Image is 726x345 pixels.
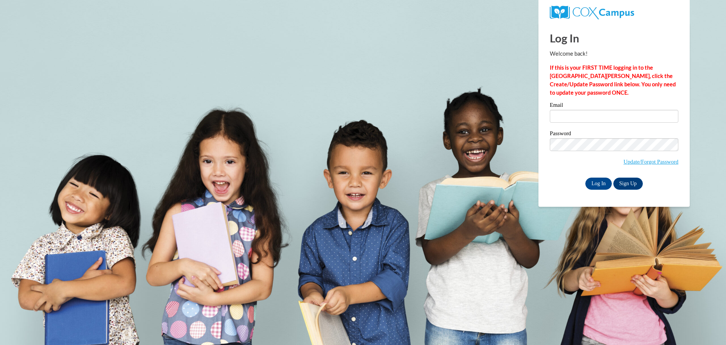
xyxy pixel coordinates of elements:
img: COX Campus [550,6,634,19]
input: Log In [585,178,612,190]
a: COX Campus [550,9,634,15]
p: Welcome back! [550,50,678,58]
label: Email [550,102,678,110]
h1: Log In [550,30,678,46]
a: Update/Forgot Password [624,159,678,165]
strong: If this is your FIRST TIME logging in to the [GEOGRAPHIC_DATA][PERSON_NAME], click the Create/Upd... [550,64,676,96]
label: Password [550,131,678,138]
a: Sign Up [613,178,643,190]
